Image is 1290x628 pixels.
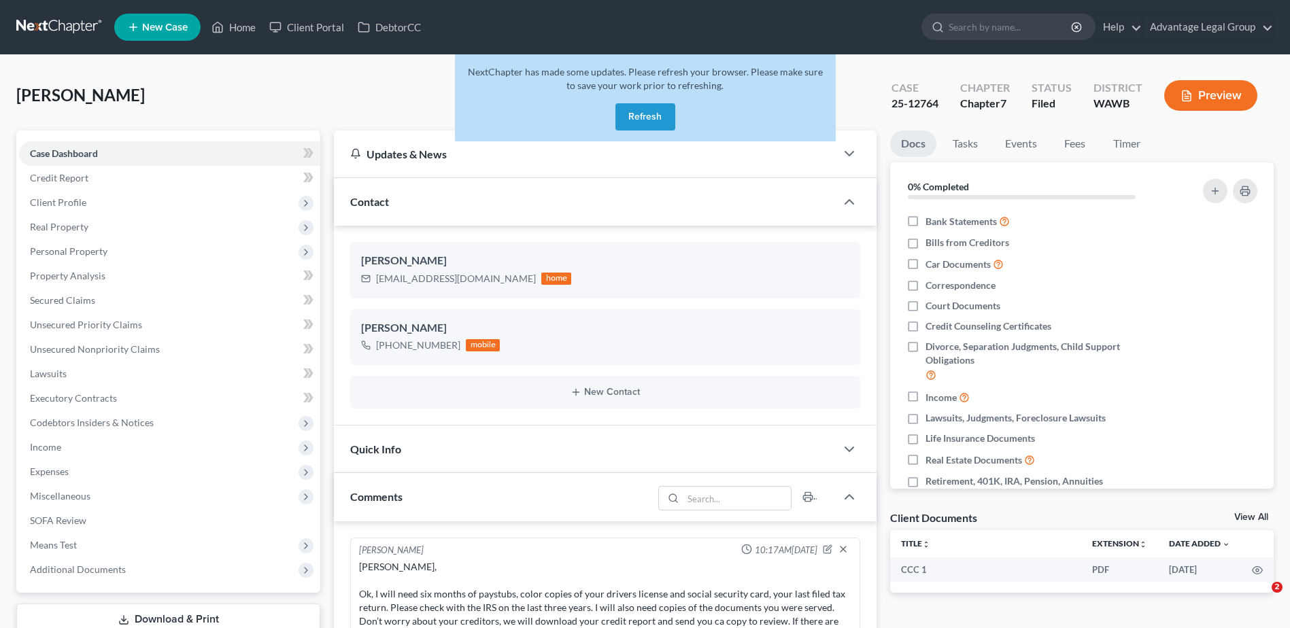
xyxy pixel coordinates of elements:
a: Case Dashboard [19,141,320,166]
span: Retirement, 401K, IRA, Pension, Annuities [926,474,1103,488]
span: Secured Claims [30,294,95,306]
span: Life Insurance Documents [926,432,1035,445]
span: Income [926,391,957,404]
span: Property Analysis [30,270,105,281]
a: Executory Contracts [19,386,320,411]
a: Client Portal [262,15,351,39]
td: [DATE] [1158,557,1241,582]
a: Events [994,130,1048,157]
a: SOFA Review [19,508,320,533]
a: Help [1096,15,1142,39]
div: [PHONE_NUMBER] [376,338,460,352]
span: 10:17AM[DATE] [755,544,817,557]
span: Real Property [30,221,88,232]
span: Bills from Creditors [926,236,1009,249]
strong: 0% Completed [908,181,969,192]
a: Tasks [942,130,989,157]
a: Unsecured Nonpriority Claims [19,337,320,362]
span: Personal Property [30,245,107,257]
div: [PERSON_NAME] [361,320,849,336]
iframe: Intercom live chat [1244,582,1276,614]
span: Executory Contracts [30,392,117,404]
span: Contact [350,195,389,208]
span: Credit Counseling Certificates [926,319,1051,333]
div: [PERSON_NAME] [361,253,849,269]
span: Divorce, Separation Judgments, Child Support Obligations [926,340,1166,367]
a: Advantage Legal Group [1143,15,1273,39]
span: Correspondence [926,279,996,292]
span: Expenses [30,466,69,477]
div: Chapter [960,96,1010,111]
span: New Case [142,22,188,33]
button: Preview [1164,80,1257,111]
div: Status [1032,80,1072,96]
span: Client Profile [30,196,86,208]
a: Timer [1102,130,1151,157]
div: District [1093,80,1142,96]
span: Quick Info [350,442,401,455]
div: Client Documents [890,510,977,525]
i: unfold_more [922,540,930,548]
a: Credit Report [19,166,320,190]
td: PDF [1081,557,1158,582]
i: unfold_more [1139,540,1147,548]
a: Property Analysis [19,264,320,288]
span: Case Dashboard [30,147,98,159]
div: WAWB [1093,96,1142,111]
span: Real Estate Documents [926,453,1022,467]
span: SOFA Review [30,514,86,526]
span: Credit Report [30,172,88,184]
span: Means Test [30,539,77,551]
a: Secured Claims [19,288,320,313]
a: Fees [1053,130,1097,157]
a: View All [1234,512,1268,522]
span: Additional Documents [30,563,126,575]
input: Search... [683,487,791,510]
span: [PERSON_NAME] [16,85,145,105]
span: Lawsuits, Judgments, Foreclosure Lawsuits [926,411,1106,425]
td: CCC 1 [890,557,1081,582]
a: Unsecured Priority Claims [19,313,320,337]
div: home [541,273,571,285]
span: Income [30,441,61,453]
span: Car Documents [926,258,991,271]
span: 2 [1272,582,1283,593]
a: DebtorCC [351,15,428,39]
span: Miscellaneous [30,490,90,502]
span: Bank Statements [926,215,997,228]
span: Unsecured Priority Claims [30,319,142,330]
div: [PERSON_NAME] [359,544,424,557]
span: Lawsuits [30,368,67,379]
div: mobile [466,339,500,351]
a: Docs [890,130,936,157]
a: Home [205,15,262,39]
a: Extensionunfold_more [1092,538,1147,548]
a: Lawsuits [19,362,320,386]
span: Codebtors Insiders & Notices [30,417,154,428]
div: Filed [1032,96,1072,111]
span: 7 [1000,97,1006,109]
span: Court Documents [926,299,1000,313]
button: New Contact [361,387,849,398]
div: 25-12764 [892,96,938,111]
a: Titleunfold_more [901,538,930,548]
input: Search by name... [949,14,1073,39]
div: Chapter [960,80,1010,96]
span: Comments [350,490,403,503]
div: [EMAIL_ADDRESS][DOMAIN_NAME] [376,272,536,285]
span: Unsecured Nonpriority Claims [30,343,160,355]
a: Date Added expand_more [1169,538,1230,548]
div: Updates & News [350,147,819,161]
span: NextChapter has made some updates. Please refresh your browser. Please make sure to save your wor... [468,66,823,91]
i: expand_more [1222,540,1230,548]
div: Case [892,80,938,96]
button: Refresh [615,103,675,130]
